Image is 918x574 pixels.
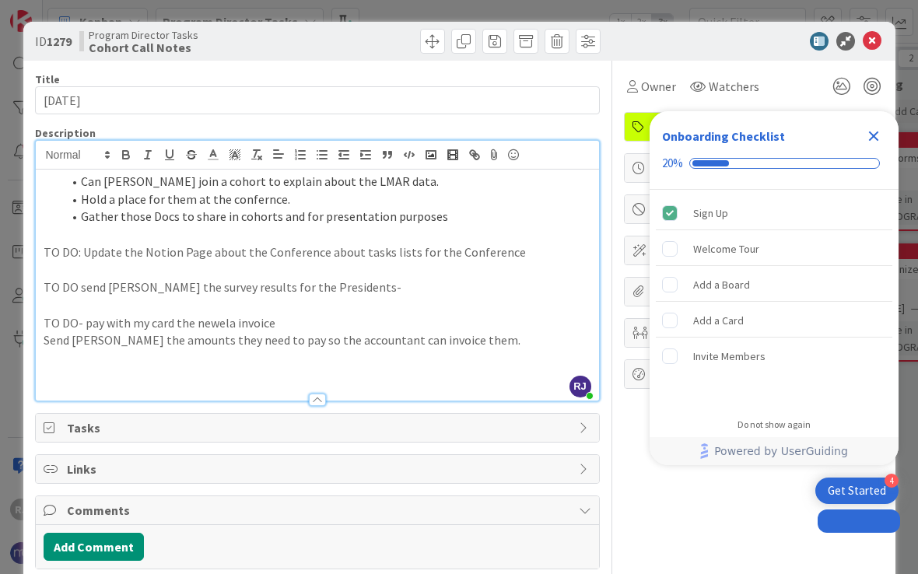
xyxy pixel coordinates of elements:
div: Welcome Tour is incomplete. [656,232,892,266]
li: Gather those Docs to share in cohorts and for presentation purposes [62,208,591,226]
p: TO DO: Update the Notion Page about the Conference about tasks lists for the Conference [44,243,591,261]
p: TO DO send [PERSON_NAME] the survey results for the Presidents- [44,278,591,296]
div: Add a Card [693,311,744,330]
div: Checklist progress: 20% [662,156,886,170]
span: RJ [569,376,591,397]
div: Checklist Container [650,111,899,465]
div: Sign Up [693,204,728,222]
span: Owner [641,77,676,96]
span: ID [35,32,72,51]
div: Sign Up is complete. [656,196,892,230]
span: Links [67,460,571,478]
span: Tasks [67,418,571,437]
b: Cohort Call Notes [89,41,198,54]
div: Checklist items [650,190,899,408]
div: 20% [662,156,683,170]
b: 1279 [47,33,72,49]
div: Onboarding Checklist [662,127,785,145]
span: Watchers [709,77,759,96]
span: Powered by UserGuiding [714,442,848,460]
li: Hold a place for them at the confernce. [62,191,591,208]
li: Can [PERSON_NAME] join a cohort to explain about the LMAR data. [62,173,591,191]
button: Add Comment [44,533,144,561]
a: Powered by UserGuiding [657,437,891,465]
div: Footer [650,437,899,465]
span: Program Director Tasks [89,29,198,41]
div: Get Started [828,483,886,499]
div: Open Get Started checklist, remaining modules: 4 [815,478,899,504]
input: type card name here... [35,86,600,114]
p: TO DO- pay with my card the newela invoice [44,314,591,332]
div: Close Checklist [861,124,886,149]
p: Send [PERSON_NAME] the amounts they need to pay so the accountant can invoice them. [44,331,591,349]
div: Add a Board is incomplete. [656,268,892,302]
div: Invite Members is incomplete. [656,339,892,373]
div: Add a Card is incomplete. [656,303,892,338]
label: Title [35,72,60,86]
span: Comments [67,501,571,520]
div: 4 [885,474,899,488]
div: Do not show again [738,418,811,431]
span: Description [35,126,96,140]
div: Add a Board [693,275,750,294]
div: Welcome Tour [693,240,759,258]
div: Invite Members [693,347,766,366]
